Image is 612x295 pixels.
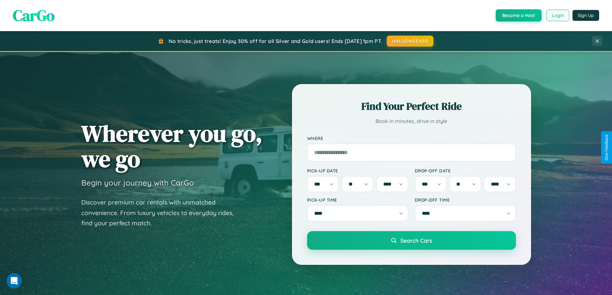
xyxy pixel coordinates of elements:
[415,168,516,173] label: Drop-off Date
[307,168,408,173] label: Pick-up Date
[496,9,542,22] button: Become a Host
[307,197,408,203] label: Pick-up Time
[307,99,516,113] h2: Find Your Perfect Ride
[307,135,516,141] label: Where
[546,10,569,21] button: Login
[387,36,433,47] button: HALLOWEEN30
[13,5,55,26] span: CarGo
[400,237,432,244] span: Search Cars
[415,197,516,203] label: Drop-off Time
[81,197,242,229] p: Discover premium car rentals with unmatched convenience. From luxury vehicles to everyday rides, ...
[169,38,382,44] span: No tricks, just treats! Enjoy 30% off for all Silver and Gold users! Ends [DATE] 1pm PT.
[307,117,516,126] p: Book in minutes, drive in style
[307,231,516,250] button: Search Cars
[81,121,262,171] h1: Wherever you go, we go
[572,10,599,21] button: Sign Up
[6,273,22,289] iframe: Intercom live chat
[81,178,194,187] h3: Begin your journey with CarGo
[604,134,609,161] div: Give Feedback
